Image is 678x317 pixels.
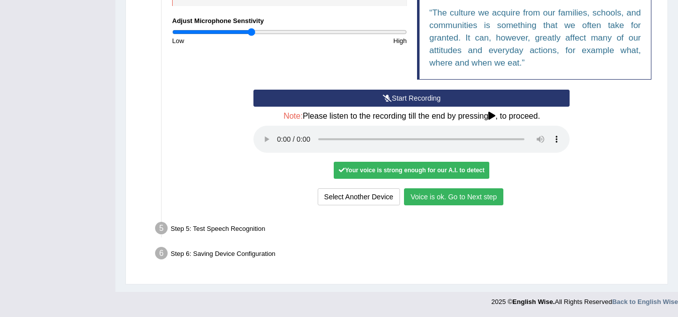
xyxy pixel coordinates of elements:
[318,188,400,205] button: Select Another Device
[334,162,489,179] div: Your voice is strong enough for our A.I. to detect
[284,112,303,120] span: Note:
[290,36,412,46] div: High
[167,36,290,46] div: Low
[612,298,678,305] a: Back to English Wise
[404,188,503,205] button: Voice is ok. Go to Next step
[491,292,678,306] div: 2025 © All Rights Reserved
[253,112,570,121] h4: Please listen to the recording till the end by pressing , to proceed.
[430,8,641,68] q: The culture we acquire from our families, schools, and communities is something that we often tak...
[512,298,555,305] strong: English Wise.
[151,219,663,241] div: Step 5: Test Speech Recognition
[151,244,663,266] div: Step 6: Saving Device Configuration
[172,16,264,26] label: Adjust Microphone Senstivity
[253,90,570,107] button: Start Recording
